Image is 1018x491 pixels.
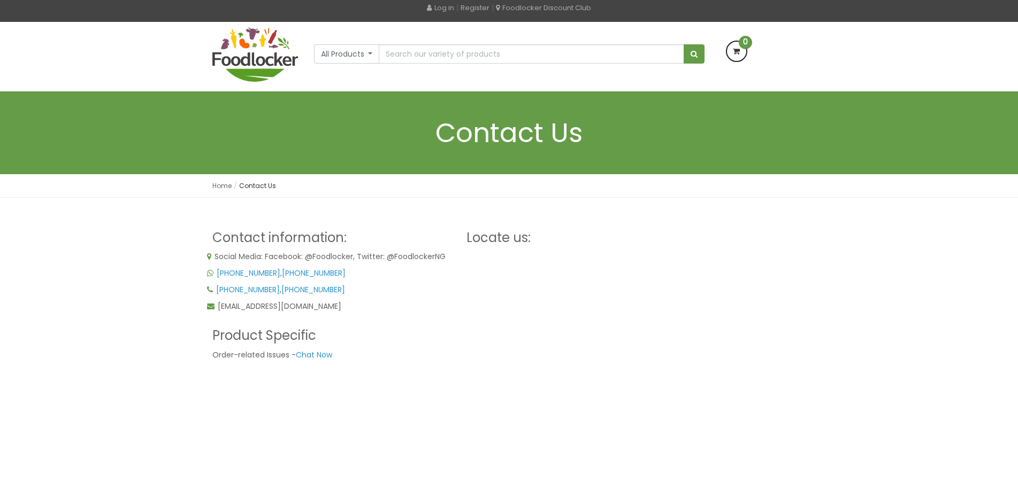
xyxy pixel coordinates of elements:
[212,329,450,342] h3: Product Specific
[314,44,380,64] button: All Products
[212,231,450,245] h3: Contact information:
[296,349,332,360] a: Chat Now
[379,44,684,64] input: Search our variety of products
[466,231,705,245] h3: Locate us:
[212,349,450,361] p: Order-related Issues -
[212,118,806,147] h1: Contact Us
[456,2,458,13] span: |
[282,268,346,278] a: [PHONE_NUMBER]
[281,284,345,295] a: [PHONE_NUMBER]
[492,2,494,13] span: |
[212,27,298,82] img: FoodLocker
[427,3,454,13] a: Log in
[216,284,280,295] a: [PHONE_NUMBER]
[217,268,280,278] a: [PHONE_NUMBER]
[739,36,752,49] span: 0
[212,181,232,190] a: Home
[215,251,446,262] span: Social Media: Facebook: @Foodlocker, Twitter: @FoodlockerNG
[217,268,346,278] span: ,
[218,301,341,311] span: [EMAIL_ADDRESS][DOMAIN_NAME]
[216,284,345,295] span: ,
[461,3,489,13] a: Register
[496,3,591,13] a: Foodlocker Discount Club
